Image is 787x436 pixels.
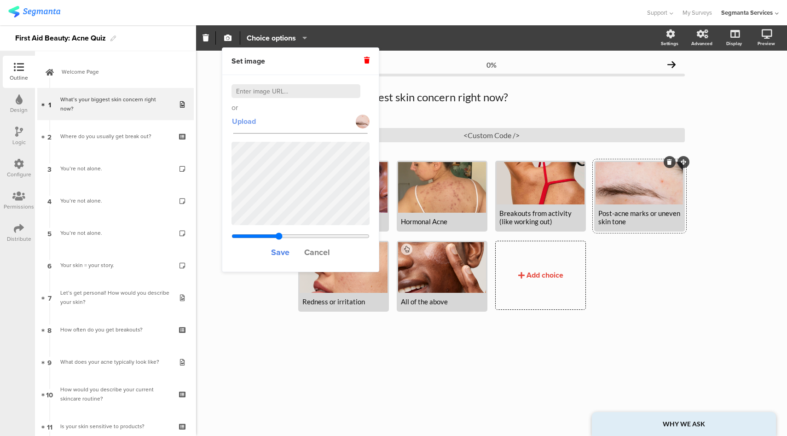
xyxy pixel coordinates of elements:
[486,60,497,69] div: 0%
[60,261,170,270] div: Your skin = your story.
[401,297,483,306] div: All of the above
[302,297,385,306] div: Redness or irritation
[37,152,194,185] a: 3 You’re not alone.
[726,40,742,47] div: Display
[47,260,52,270] span: 6
[8,6,60,17] img: segmanta logo
[356,115,370,128] img: https%3A%2F%2Fd3qka8e8qzmug1.cloudfront.net%2Fitem%2Fa81b70b527ceea31ead0.webp
[60,228,170,238] div: You’re not alone.
[10,74,28,82] div: Outline
[47,131,52,141] span: 2
[60,325,170,334] div: How often do you get breakouts?
[598,209,681,226] div: Post-acne marks or uneven skin tone
[37,249,194,281] a: 6 Your skin = your story.
[691,40,712,47] div: Advanced
[15,31,106,46] div: First Aid Beauty: Acne Quiz
[47,196,52,206] span: 4
[304,246,330,258] span: Cancel
[4,203,34,211] div: Permissions
[60,385,170,403] div: How would you describe your current skincare routine?
[499,209,582,226] div: Breakouts from activity (like working out)
[232,116,256,127] span: Upload
[246,28,307,48] button: Choice options
[495,241,586,310] button: Add choice
[60,357,170,366] div: What does your acne typically look like?
[46,389,53,399] span: 10
[37,185,194,217] a: 4 You’re not alone.
[758,40,775,47] div: Preview
[298,90,685,104] p: What’s your biggest skin concern right now?
[10,106,28,114] div: Design
[304,242,330,262] button: Cancel
[37,217,194,249] a: 5 You’re not alone.
[47,163,52,174] span: 3
[60,288,170,307] div: Let’s get personal! How would you describe your skin?
[37,56,194,88] a: Welcome Page
[647,8,667,17] span: Support
[47,228,52,238] span: 5
[48,292,52,302] span: 7
[60,132,170,141] div: Where do you usually get break out?
[231,103,238,113] span: or
[37,88,194,120] a: 1 What’s your biggest skin concern right now?
[298,128,685,142] div: <Custom Code />
[37,378,194,410] a: 10 How would you describe your current skincare routine?
[37,346,194,378] a: 9 What does your acne typically look like?
[62,67,179,76] span: Welcome Page
[661,40,678,47] div: Settings
[401,217,483,226] div: Hormonal Acne
[60,95,170,113] div: What’s your biggest skin concern right now?
[271,242,290,262] button: Save
[247,33,296,43] span: Choice options
[527,270,563,280] div: Add choice
[298,111,685,120] div: Type a description here...
[721,8,773,17] div: Segmanta Services
[37,281,194,314] a: 7 Let’s get personal! How would you describe your skin?
[231,84,360,98] input: Enter image URL...
[60,164,170,173] div: You’re not alone.
[663,420,705,428] strong: WHY WE ASK
[60,422,170,431] div: Is your skin sensitive to products?
[47,421,52,431] span: 11
[7,170,31,179] div: Configure
[231,56,265,66] span: Set image
[12,138,26,146] div: Logic
[47,325,52,335] span: 8
[271,246,289,258] span: Save
[231,113,256,130] button: Upload
[7,235,31,243] div: Distribute
[37,314,194,346] a: 8 How often do you get breakouts?
[37,120,194,152] a: 2 Where do you usually get break out?
[48,99,51,109] span: 1
[60,196,170,205] div: You’re not alone.
[47,357,52,367] span: 9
